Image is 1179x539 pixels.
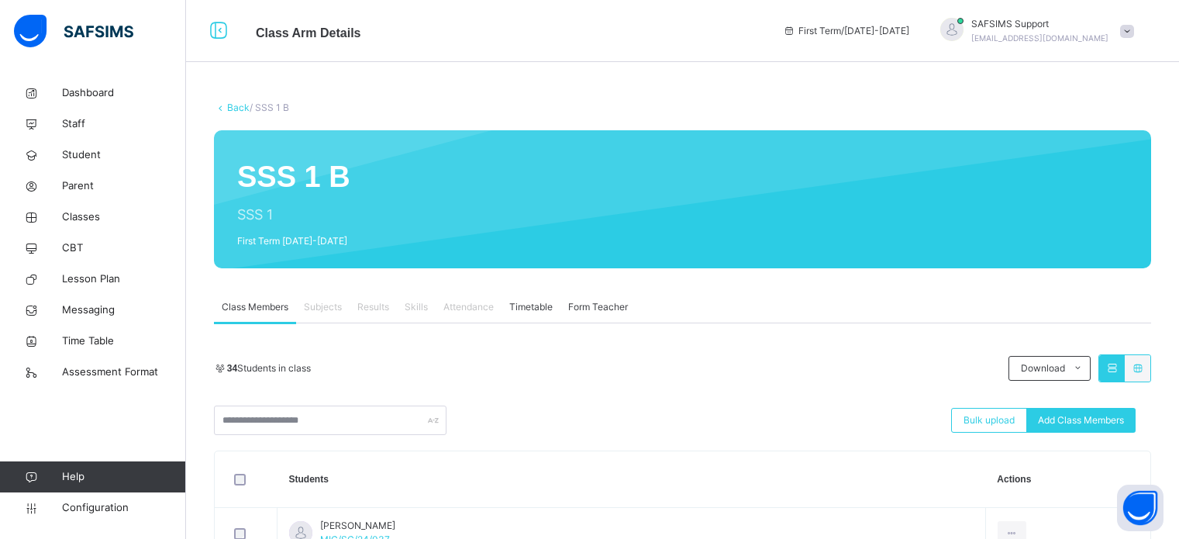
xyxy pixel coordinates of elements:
span: Assessment Format [62,365,186,380]
span: Attendance [443,300,494,314]
img: safsims [14,15,133,47]
span: Staff [62,116,186,132]
span: / SSS 1 B [250,102,289,113]
span: [EMAIL_ADDRESS][DOMAIN_NAME] [971,33,1108,43]
span: session/term information [783,24,909,38]
span: Student [62,147,186,163]
span: Bulk upload [964,413,1015,427]
span: SAFSIMS Support [971,17,1108,31]
span: Students in class [227,361,311,375]
th: Students [278,451,986,508]
span: Configuration [62,500,185,516]
span: Class Arm Details [256,26,360,40]
a: Back [227,102,250,113]
span: [PERSON_NAME] [320,519,395,533]
div: SAFSIMS Support [925,17,1142,45]
span: Timetable [509,300,553,314]
th: Actions [985,451,1150,508]
span: Add Class Members [1038,413,1124,427]
span: CBT [62,240,186,256]
button: Open asap [1117,485,1163,531]
span: Skills [405,300,428,314]
span: Download [1021,361,1065,375]
span: Parent [62,178,186,194]
span: Time Table [62,333,186,349]
span: Messaging [62,302,186,318]
span: Results [357,300,389,314]
b: 34 [227,363,237,374]
span: Subjects [304,300,342,314]
span: Class Members [222,300,288,314]
span: Dashboard [62,85,186,101]
span: Classes [62,209,186,225]
span: Form Teacher [568,300,628,314]
span: Lesson Plan [62,271,186,287]
span: Help [62,469,185,485]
